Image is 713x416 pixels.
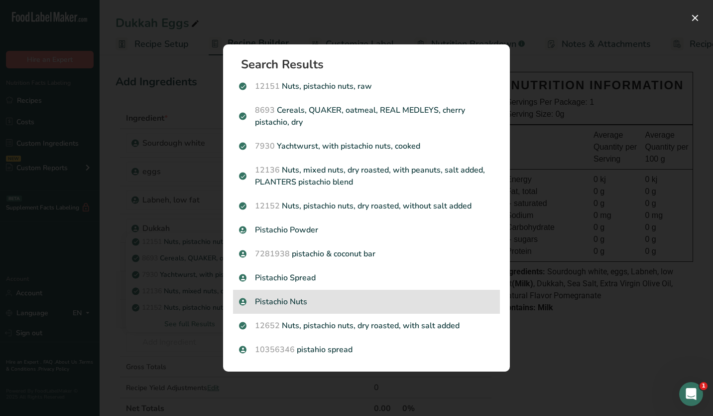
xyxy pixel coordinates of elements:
p: Nuts, pistachio nuts, raw [239,80,494,92]
p: Yachtwurst, with pistachio nuts, cooked [239,140,494,152]
h1: Search Results [241,58,500,70]
span: 8693 [255,105,275,116]
span: 10356346 [255,344,295,355]
p: pistachio & coconut bar [239,248,494,260]
p: pistahio spread [239,344,494,356]
p: Nuts, pistachio nuts, dry roasted, with salt added [239,320,494,332]
span: 1 [700,382,708,390]
p: Nuts, mixed nuts, dry roasted, with peanuts, salt added, PLANTERS pistachio blend [239,164,494,188]
p: Pistachio Powder [239,224,494,236]
span: 12152 [255,201,280,211]
span: 7930 [255,141,275,152]
iframe: Intercom live chat [679,382,703,406]
p: Pistachio Nuts [239,296,494,308]
span: 12652 [255,320,280,331]
p: Nuts, pistachio nuts, dry roasted, without salt added [239,200,494,212]
span: 12136 [255,165,280,176]
span: 12151 [255,81,280,92]
p: Cereals, QUAKER, oatmeal, REAL MEDLEYS, cherry pistachio, dry [239,104,494,128]
p: Pistachio Spread [239,272,494,284]
span: 7281938 [255,248,290,259]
